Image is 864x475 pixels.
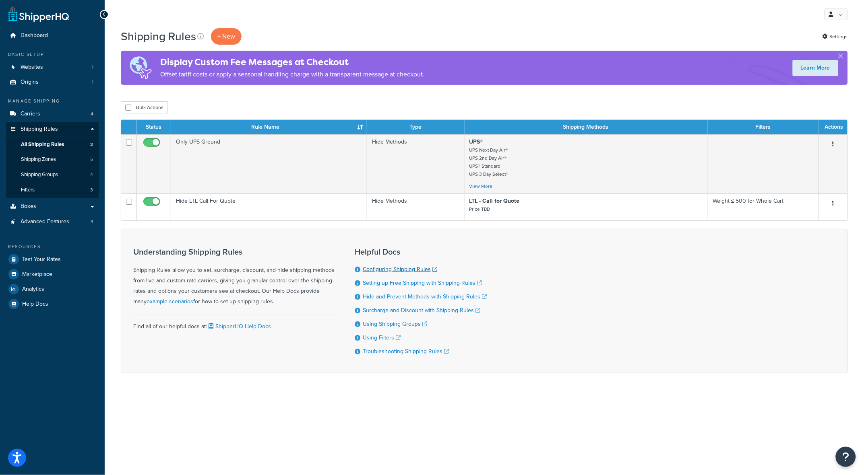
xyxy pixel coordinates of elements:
a: Dashboard [6,28,99,43]
a: Shipping Rules [6,122,99,137]
span: Marketplace [22,271,52,278]
a: Websites 1 [6,60,99,75]
span: 4 [91,111,93,117]
a: Origins 1 [6,75,99,90]
span: 3 [91,218,93,225]
span: Filters [21,187,35,193]
li: Shipping Zones [6,152,99,167]
span: Analytics [22,286,44,293]
span: 4 [90,171,93,178]
li: Shipping Groups [6,167,99,182]
button: Bulk Actions [121,101,168,113]
a: Carriers 4 [6,107,99,121]
a: View More [469,183,493,190]
small: Price TBD [469,206,490,213]
h3: Helpful Docs [355,247,487,256]
span: Test Your Rates [22,256,61,263]
span: Websites [21,64,43,71]
a: ShipperHQ Home [8,6,69,22]
div: Basic Setup [6,51,99,58]
li: Filters [6,183,99,197]
span: 1 [92,64,93,71]
li: Websites [6,60,99,75]
a: Setting up Free Shipping with Shipping Rules [363,279,482,287]
a: Marketplace [6,267,99,282]
li: Shipping Rules [6,122,99,198]
span: All Shipping Rules [21,141,64,148]
small: UPS Next Day Air® UPS 2nd Day Air® UPS® Standard UPS 3 Day Select® [469,146,508,178]
a: ShipperHQ Help Docs [207,322,271,331]
span: Help Docs [22,301,48,308]
th: Actions [819,120,847,134]
span: Shipping Zones [21,156,56,163]
h3: Understanding Shipping Rules [133,247,335,256]
div: Shipping Rules allow you to set, surcharge, discount, and hide shipping methods from live and cus... [133,247,335,307]
li: Origins [6,75,99,90]
a: Shipping Groups 4 [6,167,99,182]
a: example scenarios [147,297,193,306]
li: All Shipping Rules [6,137,99,152]
td: Hide Methods [367,193,464,220]
p: + New [211,28,242,45]
td: Only UPS Ground [171,134,367,193]
a: Hide and Prevent Methods with Shipping Rules [363,292,487,301]
span: Advanced Features [21,218,69,225]
a: Advanced Features 3 [6,214,99,229]
a: Settings [823,31,848,42]
div: Find all of our helpful docs at: [133,315,335,332]
h4: Display Custom Fee Messages at Checkout [160,56,424,69]
button: Open Resource Center [836,447,856,467]
strong: UPS® [469,138,483,146]
span: Dashboard [21,32,48,39]
span: 2 [90,141,93,148]
a: Analytics [6,282,99,296]
img: duties-banner-06bc72dcb5fe05cb3f9472aba00be2ae8eb53ab6f0d8bb03d382ba314ac3c341.png [121,51,160,85]
span: Shipping Groups [21,171,58,178]
a: Learn More [793,60,838,76]
td: Hide LTL Call For Quote [171,193,367,220]
th: Status [137,120,171,134]
span: 1 [92,79,93,86]
a: Using Shipping Groups [363,320,427,328]
strong: LTL - Call for Quote [469,197,520,205]
li: Carriers [6,107,99,121]
a: Using Filters [363,333,401,342]
a: Filters 3 [6,183,99,197]
a: Configuring Shipping Rules [363,265,437,273]
span: Carriers [21,111,40,117]
li: Advanced Features [6,214,99,229]
th: Rule Name : activate to sort column ascending [171,120,367,134]
a: Troubleshooting Shipping Rules [363,347,449,356]
a: Test Your Rates [6,252,99,267]
td: Weight ≤ 500 for Whole Cart [708,193,819,220]
p: Offset tariff costs or apply a seasonal handling charge with a transparent message at checkout. [160,69,424,80]
span: Origins [21,79,39,86]
span: Shipping Rules [21,126,58,133]
a: Help Docs [6,297,99,311]
h1: Shipping Rules [121,29,196,44]
td: Hide Methods [367,134,464,193]
a: All Shipping Rules 2 [6,137,99,152]
div: Manage Shipping [6,98,99,105]
th: Filters [708,120,819,134]
a: Surcharge and Discount with Shipping Rules [363,306,480,315]
a: Boxes [6,199,99,214]
span: Boxes [21,203,36,210]
div: Resources [6,243,99,250]
th: Type [367,120,464,134]
a: Shipping Zones 5 [6,152,99,167]
th: Shipping Methods [465,120,708,134]
span: 3 [90,187,93,193]
span: 5 [90,156,93,163]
